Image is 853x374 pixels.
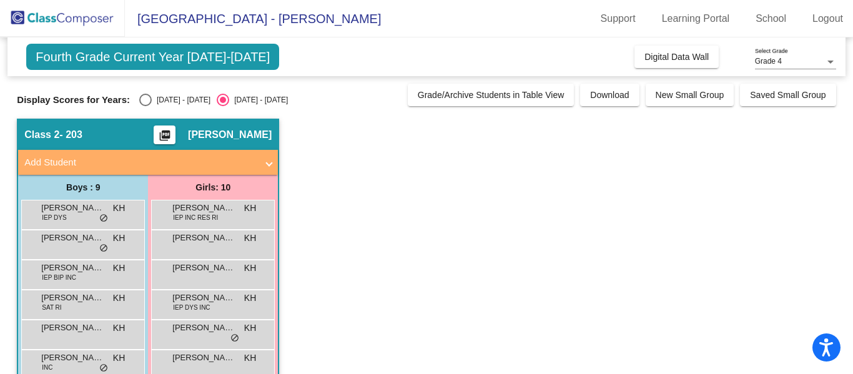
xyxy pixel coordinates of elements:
[99,244,108,253] span: do_not_disturb_alt
[408,84,574,106] button: Grade/Archive Students in Table View
[152,94,210,106] div: [DATE] - [DATE]
[18,150,278,175] mat-expansion-panel-header: Add Student
[139,94,288,106] mat-radio-group: Select an option
[113,262,125,275] span: KH
[125,9,381,29] span: [GEOGRAPHIC_DATA] - [PERSON_NAME]
[644,52,709,62] span: Digital Data Wall
[634,46,719,68] button: Digital Data Wall
[41,352,104,364] span: [PERSON_NAME]
[591,9,646,29] a: Support
[113,352,125,365] span: KH
[17,94,130,106] span: Display Scores for Years:
[750,90,826,100] span: Saved Small Group
[172,262,235,274] span: [PERSON_NAME]
[42,273,76,282] span: IEP BIP INC
[113,232,125,245] span: KH
[230,333,239,343] span: do_not_disturb_alt
[59,129,82,141] span: - 203
[590,90,629,100] span: Download
[244,262,256,275] span: KH
[244,322,256,335] span: KH
[656,90,724,100] span: New Small Group
[113,292,125,305] span: KH
[157,129,172,147] mat-icon: picture_as_pdf
[418,90,565,100] span: Grade/Archive Students in Table View
[113,322,125,335] span: KH
[173,213,218,222] span: IEP INC RES RI
[172,232,235,244] span: [PERSON_NAME]
[580,84,639,106] button: Download
[99,214,108,224] span: do_not_disturb_alt
[172,352,235,364] span: [PERSON_NAME]
[154,125,175,144] button: Print Students Details
[41,322,104,334] span: [PERSON_NAME]
[244,202,256,215] span: KH
[42,303,61,312] span: SAT RI
[113,202,125,215] span: KH
[244,232,256,245] span: KH
[41,292,104,304] span: [PERSON_NAME]
[99,363,108,373] span: do_not_disturb_alt
[173,303,210,312] span: IEP DYS INC
[26,44,279,70] span: Fourth Grade Current Year [DATE]-[DATE]
[42,213,66,222] span: IEP DYS
[148,175,278,200] div: Girls: 10
[746,9,796,29] a: School
[172,322,235,334] span: [PERSON_NAME]
[18,175,148,200] div: Boys : 9
[755,57,782,66] span: Grade 4
[244,292,256,305] span: KH
[802,9,853,29] a: Logout
[646,84,734,106] button: New Small Group
[41,202,104,214] span: [PERSON_NAME]
[41,232,104,244] span: [PERSON_NAME]
[652,9,740,29] a: Learning Portal
[244,352,256,365] span: KH
[188,129,272,141] span: [PERSON_NAME]
[229,94,288,106] div: [DATE] - [DATE]
[24,155,257,170] mat-panel-title: Add Student
[24,129,59,141] span: Class 2
[41,262,104,274] span: [PERSON_NAME]
[740,84,836,106] button: Saved Small Group
[42,363,52,372] span: INC
[172,292,235,304] span: [PERSON_NAME]
[172,202,235,214] span: [PERSON_NAME]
